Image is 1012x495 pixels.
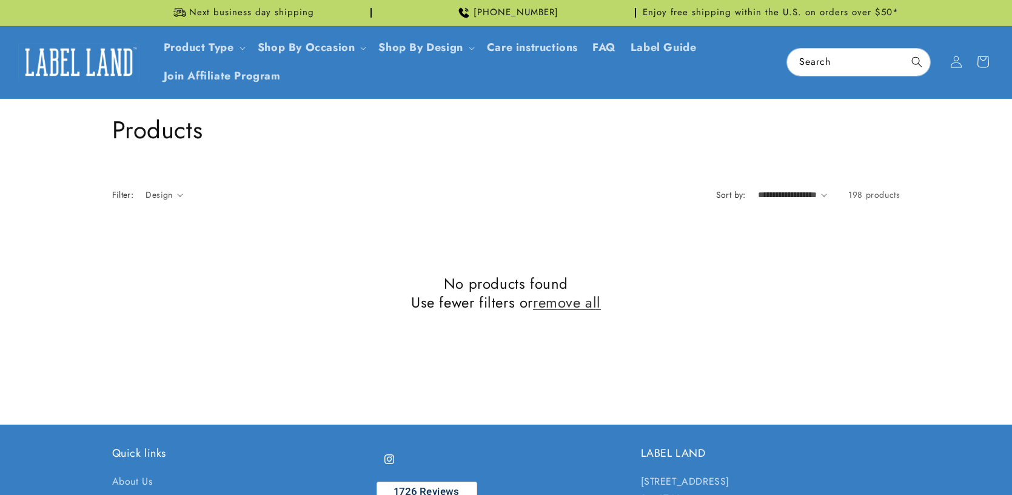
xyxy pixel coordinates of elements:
[623,33,704,62] a: Label Guide
[371,33,479,62] summary: Shop By Design
[156,62,288,90] a: Join Affiliate Program
[112,189,134,201] h2: Filter:
[156,33,250,62] summary: Product Type
[487,41,578,55] span: Care instructions
[378,39,463,55] a: Shop By Design
[112,274,900,312] h2: No products found Use fewer filters or
[848,189,900,201] span: 198 products
[903,49,930,75] button: Search
[474,7,558,19] span: [PHONE_NUMBER]
[18,43,139,81] img: Label Land
[250,33,372,62] summary: Shop By Occasion
[585,33,623,62] a: FAQ
[716,189,746,201] label: Sort by:
[258,41,355,55] span: Shop By Occasion
[164,69,281,83] span: Join Affiliate Program
[164,39,234,55] a: Product Type
[112,473,153,494] a: About Us
[631,41,697,55] span: Label Guide
[14,39,144,86] a: Label Land
[146,189,183,201] summary: Design (0 selected)
[112,446,372,460] h2: Quick links
[643,7,899,19] span: Enjoy free shipping within the U.S. on orders over $50*
[146,189,172,201] span: Design
[533,293,601,312] a: remove all
[189,7,314,19] span: Next business day shipping
[592,41,616,55] span: FAQ
[112,114,900,146] h1: Products
[480,33,585,62] a: Care instructions
[641,446,900,460] h2: LABEL LAND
